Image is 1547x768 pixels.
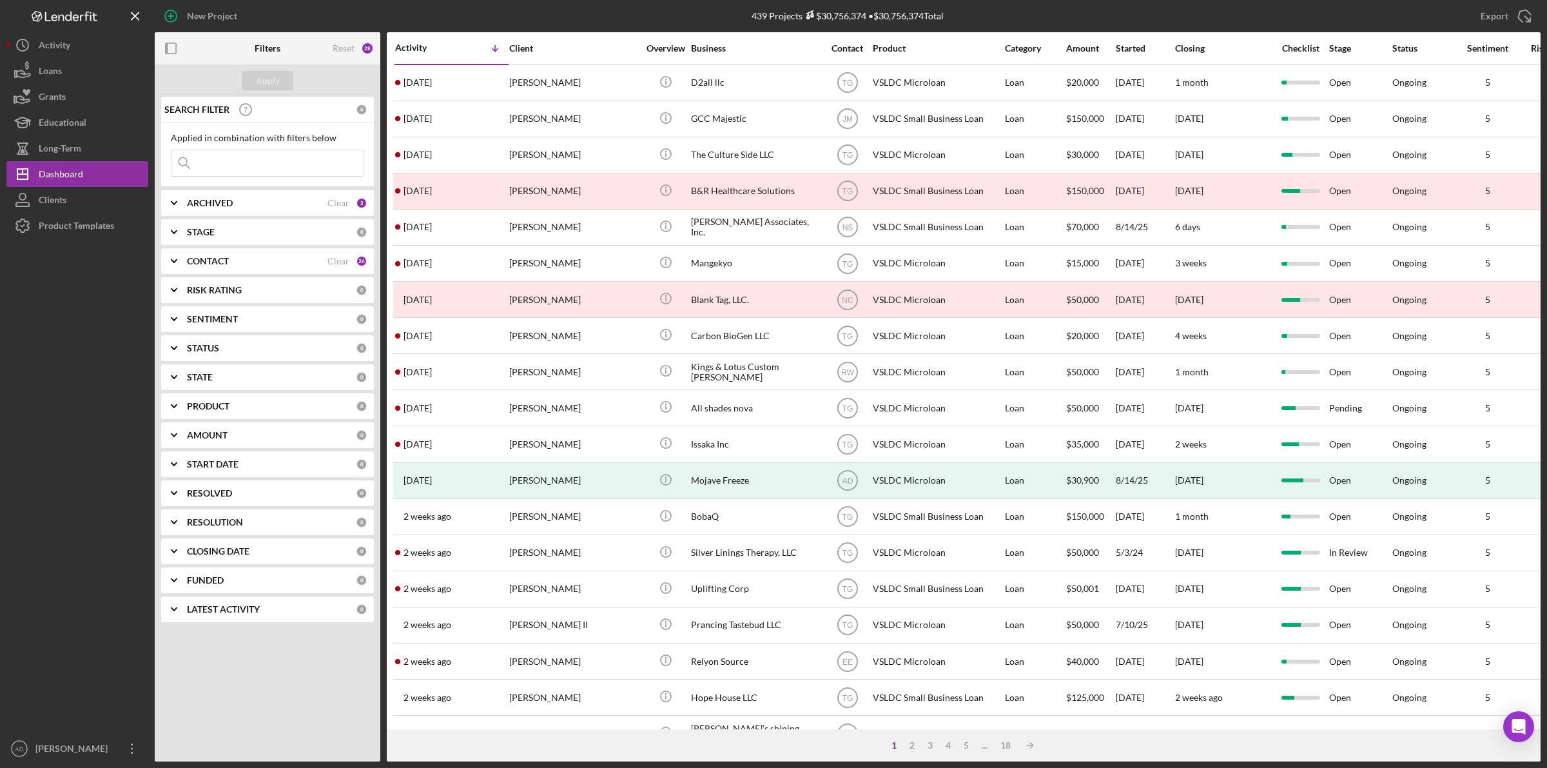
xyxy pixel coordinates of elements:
[1066,692,1104,703] span: $125,000
[1392,222,1426,232] div: Ongoing
[171,133,364,143] div: Applied in combination with filters below
[356,226,367,238] div: 0
[39,187,66,216] div: Clients
[1329,500,1391,534] div: Open
[873,174,1002,208] div: VSLDC Small Business Loan
[1329,246,1391,281] div: Open
[1175,330,1207,341] time: 4 weeks
[187,517,243,527] b: RESOLUTION
[187,401,229,411] b: PRODUCT
[1005,427,1065,461] div: Loan
[842,621,853,630] text: TG
[842,693,853,702] text: TG
[1175,619,1203,630] time: [DATE]
[1066,402,1099,413] span: $50,000
[873,319,1002,353] div: VSLDC Microloan
[404,656,451,667] time: 2025-09-10 00:47
[1392,77,1426,88] div: Ongoing
[1392,113,1426,124] div: Ongoing
[873,427,1002,461] div: VSLDC Microloan
[873,391,1002,425] div: VSLDC Microloan
[1175,475,1203,486] div: [DATE]
[1392,186,1426,196] div: Ongoing
[1481,3,1508,29] div: Export
[187,343,219,353] b: STATUS
[842,187,853,196] text: TG
[6,135,148,161] a: Long-Term
[509,210,638,244] div: [PERSON_NAME]
[404,331,432,341] time: 2025-09-15 23:59
[1329,572,1391,606] div: Open
[1066,330,1099,341] span: $20,000
[1455,222,1520,232] div: 5
[691,608,820,642] div: Prancing Tastebud LLC
[187,575,224,586] b: FUNDED
[1066,511,1104,522] span: $150,000
[873,536,1002,570] div: VSLDC Microloan
[1175,511,1209,522] time: 1 month
[404,367,432,377] time: 2025-09-15 16:19
[1175,692,1223,703] time: 2 weeks ago
[1329,66,1391,100] div: Open
[1392,475,1426,486] div: Ongoing
[1392,403,1426,413] div: Ongoing
[509,66,638,100] div: [PERSON_NAME]
[1175,257,1207,268] time: 3 weeks
[1455,547,1520,558] div: 5
[1455,43,1520,54] div: Sentiment
[1455,367,1520,377] div: 5
[1005,464,1065,498] div: Loan
[1116,138,1174,172] div: [DATE]
[1175,438,1207,449] time: 2 weeks
[6,187,148,213] button: Clients
[1066,257,1099,268] span: $15,000
[691,138,820,172] div: The Culture Side LLC
[1329,608,1391,642] div: Open
[1066,77,1099,88] span: $20,000
[842,404,853,413] text: TG
[6,161,148,187] a: Dashboard
[691,174,820,208] div: B&R Healthcare Solutions
[356,342,367,354] div: 0
[1503,711,1534,742] div: Open Intercom Messenger
[1455,77,1520,88] div: 5
[1066,619,1099,630] span: $50,000
[1455,331,1520,341] div: 5
[509,572,638,606] div: [PERSON_NAME]
[509,102,638,136] div: [PERSON_NAME]
[691,246,820,281] div: Mangekyo
[187,3,237,29] div: New Project
[1455,511,1520,522] div: 5
[6,110,148,135] button: Educational
[691,572,820,606] div: Uplifting Corp
[1005,210,1065,244] div: Loan
[1175,149,1203,160] time: [DATE]
[1116,680,1174,714] div: [DATE]
[1066,583,1099,594] span: $50,001
[509,391,638,425] div: [PERSON_NAME]
[356,487,367,499] div: 0
[842,440,853,449] text: TG
[1116,536,1174,570] div: 5/3/24
[1005,43,1065,54] div: Category
[509,282,638,317] div: [PERSON_NAME]
[1066,366,1099,377] span: $50,000
[641,43,690,54] div: Overview
[6,58,148,84] a: Loans
[1116,102,1174,136] div: [DATE]
[1005,246,1065,281] div: Loan
[873,608,1002,642] div: VSLDC Microloan
[691,427,820,461] div: Issaka Inc
[1005,138,1065,172] div: Loan
[509,644,638,678] div: [PERSON_NAME]
[842,259,853,268] text: TG
[842,79,853,88] text: TG
[39,135,81,164] div: Long-Term
[691,355,820,389] div: Kings & Lotus Custom [PERSON_NAME]
[1329,391,1391,425] div: Pending
[1116,210,1174,244] div: 8/14/25
[404,620,451,630] time: 2025-09-10 02:48
[1392,656,1426,667] div: Ongoing
[1392,331,1426,341] div: Ongoing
